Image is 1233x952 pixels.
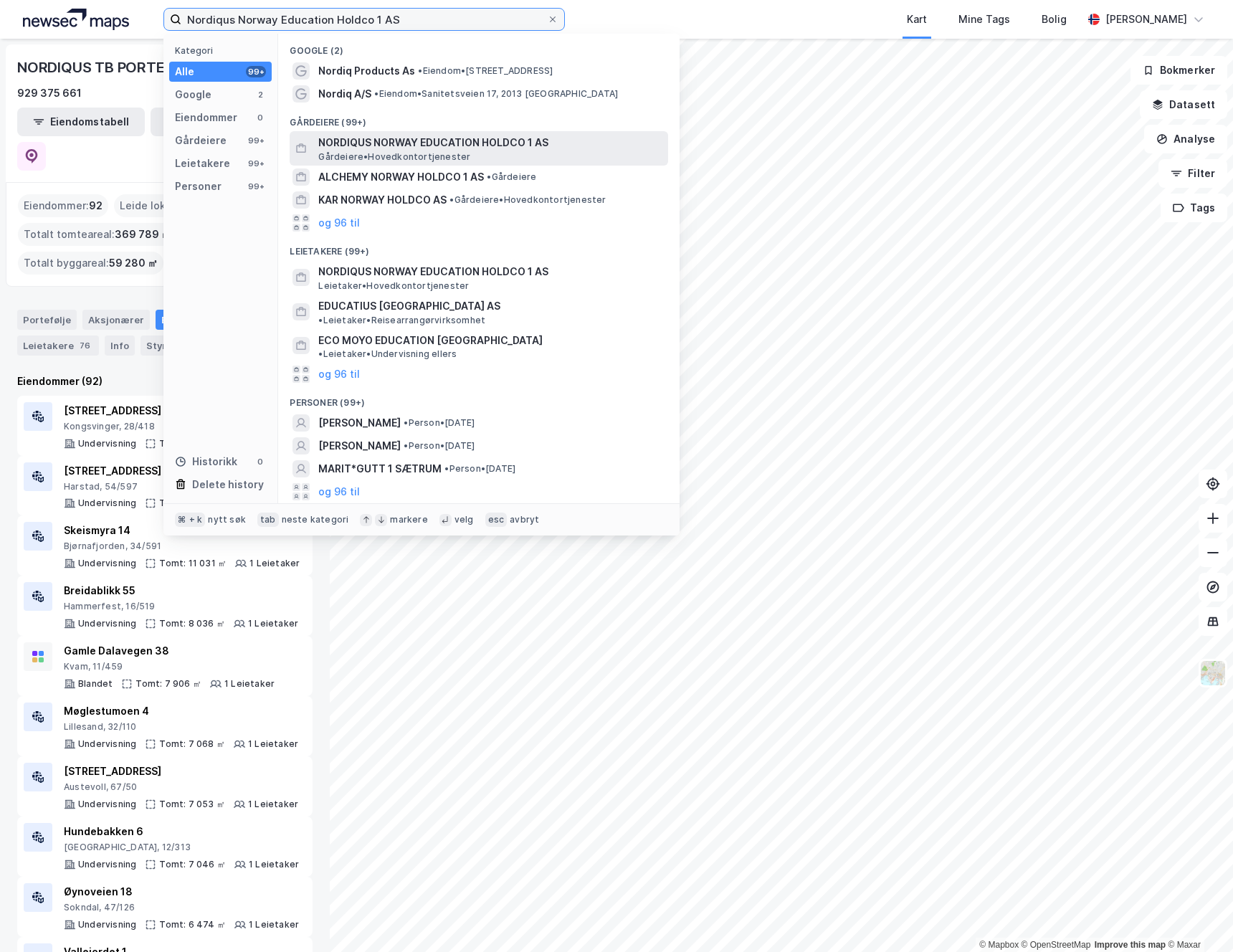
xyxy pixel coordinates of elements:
[318,263,662,280] span: NORDIQUS NORWAY EDUCATION HOLDCO 1 AS
[318,85,371,103] span: Nordiq A/S
[278,34,680,59] div: Google (2)
[374,88,618,100] span: Eiendom • Sanitetsveien 17, 2013 [GEOGRAPHIC_DATA]
[248,738,298,750] div: 1 Leietaker
[17,335,99,356] div: Leietakere
[1161,883,1233,952] iframe: Chat Widget
[418,65,553,77] span: Eiendom • [STREET_ADDRESS]
[318,348,457,360] span: Leietaker • Undervisning ellers
[485,513,508,527] div: esc
[114,194,216,217] div: Leide lokasjoner :
[135,678,201,690] div: Tomt: 7 906 ㎡
[1140,90,1227,119] button: Datasett
[318,280,469,292] span: Leietaker • Hovedkontortjenester
[64,402,303,419] div: [STREET_ADDRESS]
[444,463,449,474] span: •
[278,386,680,411] div: Personer (99+)
[487,171,536,183] span: Gårdeiere
[159,738,225,750] div: Tomt: 7 068 ㎡
[249,558,300,569] div: 1 Leietaker
[278,105,680,131] div: Gårdeiere (99+)
[77,338,93,353] div: 76
[78,558,136,569] div: Undervisning
[192,476,264,493] div: Delete history
[64,781,298,793] div: Austevoll, 67/50
[64,883,299,900] div: Øynoveien 18
[64,902,299,913] div: Sokndal, 47/126
[159,799,225,810] div: Tomt: 7 053 ㎡
[159,558,227,569] div: Tomt: 11 031 ㎡
[141,335,199,356] div: Styret
[404,440,475,452] span: Person • [DATE]
[318,460,442,477] span: MARIT*GUTT 1 SÆTRUM
[115,226,171,243] span: 369 789 ㎡
[159,859,226,870] div: Tomt: 7 046 ㎡
[175,155,230,172] div: Leietakere
[78,618,136,629] div: Undervisning
[318,191,447,209] span: KAR NORWAY HOLDCO AS
[64,601,298,612] div: Hammerfest, 16/519
[105,335,135,356] div: Info
[1095,940,1166,950] a: Improve this map
[374,88,379,99] span: •
[1161,883,1233,952] div: Kontrollprogram for chat
[282,514,349,525] div: neste kategori
[404,417,475,429] span: Person • [DATE]
[64,642,275,660] div: Gamle Dalavegen 38
[444,463,515,475] span: Person • [DATE]
[318,62,415,80] span: Nordiq Products As
[64,703,298,720] div: Møglestumoen 4
[64,763,298,780] div: [STREET_ADDRESS]
[175,178,222,195] div: Personer
[318,366,360,383] button: og 96 til
[278,234,680,260] div: Leietakere (99+)
[175,132,227,149] div: Gårdeiere
[175,86,211,103] div: Google
[151,108,278,136] button: Leietakertabell
[78,859,136,870] div: Undervisning
[1144,125,1227,153] button: Analyse
[18,223,177,246] div: Totalt tomteareal :
[257,513,279,527] div: tab
[318,332,543,349] span: ECO MOYO EDUCATION [GEOGRAPHIC_DATA]
[64,421,303,432] div: Kongsvinger, 28/418
[318,315,323,325] span: •
[159,618,225,629] div: Tomt: 8 036 ㎡
[318,414,401,432] span: [PERSON_NAME]
[318,297,500,315] span: EDUCATIUS [GEOGRAPHIC_DATA] AS
[404,440,408,451] span: •
[454,514,474,525] div: velg
[175,453,237,470] div: Historikk
[449,194,606,206] span: Gårdeiere • Hovedkontortjenester
[318,134,662,151] span: NORDIQUS NORWAY EDUCATION HOLDCO 1 AS
[23,9,129,30] img: logo.a4113a55bc3d86da70a041830d287a7e.svg
[82,310,150,330] div: Aksjonærer
[510,514,539,525] div: avbryt
[159,498,229,509] div: Tomt: 11 984 ㎡
[958,11,1010,28] div: Mine Tags
[175,513,205,527] div: ⌘ + k
[390,514,427,525] div: markere
[449,194,454,205] span: •
[64,462,302,480] div: [STREET_ADDRESS]
[248,799,298,810] div: 1 Leietaker
[78,438,136,449] div: Undervisning
[1130,56,1227,85] button: Bokmerker
[17,310,77,330] div: Portefølje
[1022,940,1091,950] a: OpenStreetMap
[175,63,194,80] div: Alle
[18,252,163,275] div: Totalt byggareal :
[1199,660,1227,687] img: Z
[318,151,470,163] span: Gårdeiere • Hovedkontortjenester
[64,721,298,733] div: Lillesand, 32/110
[78,678,113,690] div: Blandet
[159,919,226,930] div: Tomt: 6 474 ㎡
[18,194,108,217] div: Eiendommer :
[318,168,484,186] span: ALCHEMY NORWAY HOLDCO 1 AS
[246,66,266,77] div: 99+
[17,373,313,390] div: Eiendommer (92)
[254,89,266,100] div: 2
[64,661,275,672] div: Kvam, 11/459
[248,618,298,629] div: 1 Leietaker
[249,919,299,930] div: 1 Leietaker
[404,417,408,428] span: •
